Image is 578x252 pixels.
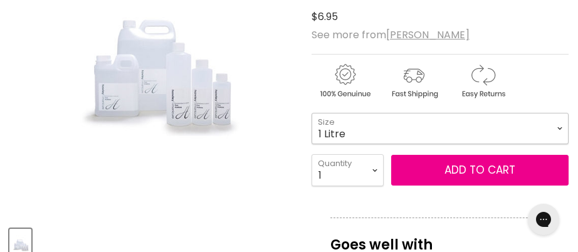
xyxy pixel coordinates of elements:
[522,199,565,239] iframe: Gorgias live chat messenger
[381,62,447,100] img: shipping.gif
[444,162,515,177] span: Add to cart
[312,9,338,24] span: $6.95
[312,62,378,100] img: genuine.gif
[312,28,470,42] span: See more from
[391,155,569,186] button: Add to cart
[386,28,470,42] a: [PERSON_NAME]
[449,62,516,100] img: returns.gif
[312,154,384,186] select: Quantity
